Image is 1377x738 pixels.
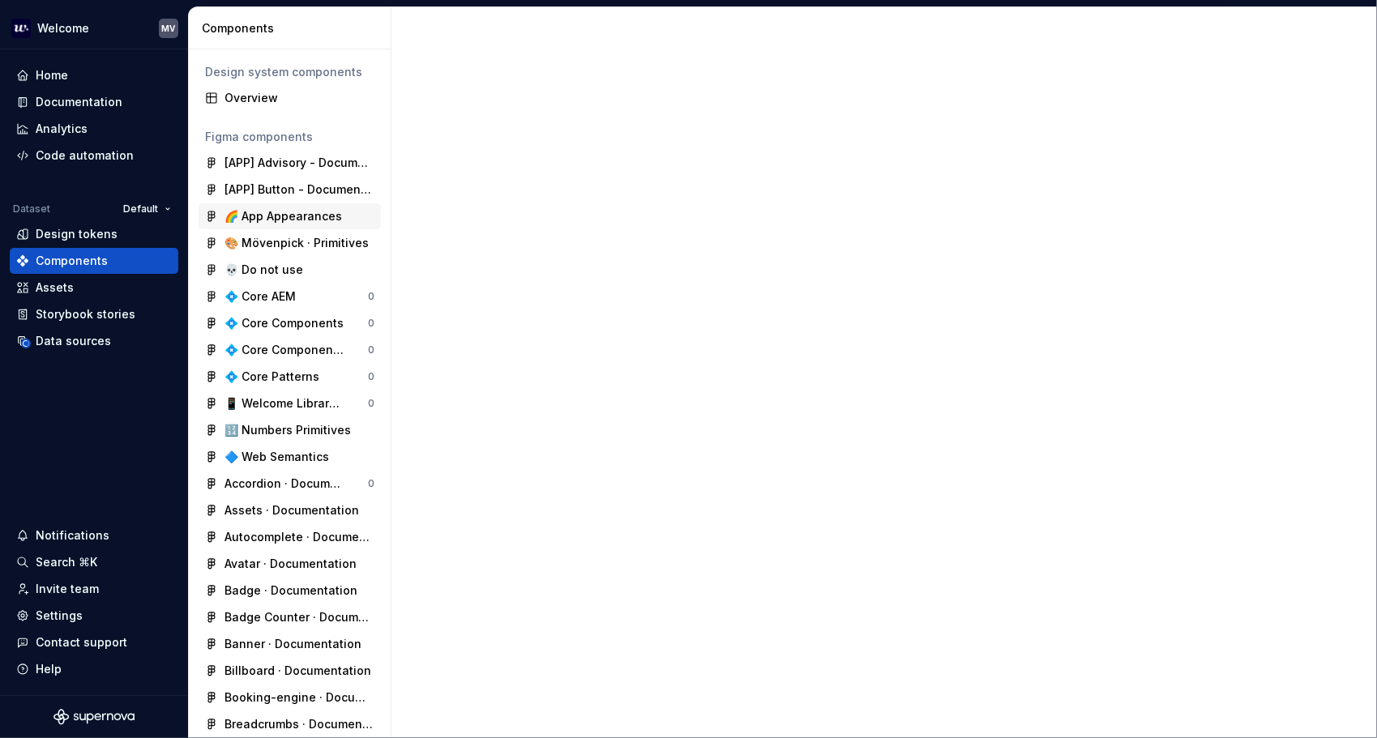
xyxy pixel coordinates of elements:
[199,310,381,336] a: 💠 Core Components0
[10,629,178,655] button: Contact support
[10,89,178,115] a: Documentation
[13,203,50,215] div: Dataset
[202,20,384,36] div: Components
[225,208,342,224] div: 🌈 App Appearances
[225,262,303,278] div: 💀 Do not use
[225,235,369,251] div: 🎨 Mövenpick · Primitives
[36,581,99,597] div: Invite team
[10,275,178,301] a: Assets
[36,226,118,242] div: Design tokens
[37,20,89,36] div: Welcome
[225,689,374,706] div: Booking-engine · Documentation
[225,395,345,412] div: 📱 Welcome Library [App]
[225,90,374,106] div: Overview
[36,527,109,544] div: Notifications
[10,523,178,548] button: Notifications
[10,248,178,274] a: Components
[225,502,359,518] div: Assets · Documentation
[368,317,374,330] div: 0
[199,150,381,176] a: [APP] Advisory - Documentation
[36,661,62,677] div: Help
[205,64,374,80] div: Design system components
[225,288,296,305] div: 💠 Core AEM
[199,711,381,737] a: Breadcrumbs · Documentation
[199,658,381,684] a: Billboard · Documentation
[162,22,176,35] div: MV
[199,284,381,309] a: 💠 Core AEM0
[225,449,329,465] div: 🔷 Web Semantics
[225,315,344,331] div: 💠 Core Components
[199,230,381,256] a: 🎨 Mövenpick · Primitives
[225,609,374,625] div: Badge Counter · Documentation
[225,476,345,492] div: Accordion · Documentation
[225,663,371,679] div: Billboard · Documentation
[199,524,381,550] a: Autocomplete · Documentation
[36,67,68,83] div: Home
[199,417,381,443] a: 🔢 Numbers Primitives
[225,342,345,358] div: 💠 Core Components [APP]
[199,444,381,470] a: 🔷 Web Semantics
[199,471,381,497] a: Accordion · Documentation0
[225,529,374,545] div: Autocomplete · Documentation
[10,143,178,169] a: Code automation
[10,603,178,629] a: Settings
[36,608,83,624] div: Settings
[199,604,381,630] a: Badge Counter · Documentation
[199,578,381,604] a: Badge · Documentation
[368,343,374,356] div: 0
[225,716,374,732] div: Breadcrumbs · Documentation
[199,685,381,710] a: Booking-engine · Documentation
[10,656,178,682] button: Help
[368,477,374,490] div: 0
[225,422,351,438] div: 🔢 Numbers Primitives
[368,397,374,410] div: 0
[36,279,74,296] div: Assets
[10,301,178,327] a: Storybook stories
[225,369,319,385] div: 💠 Core Patterns
[199,364,381,390] a: 💠 Core Patterns0
[36,306,135,322] div: Storybook stories
[36,554,97,570] div: Search ⌘K
[199,631,381,657] a: Banner · Documentation
[199,203,381,229] a: 🌈 App Appearances
[199,497,381,523] a: Assets · Documentation
[225,155,374,171] div: [APP] Advisory - Documentation
[3,11,185,45] button: WelcomeMV
[199,337,381,363] a: 💠 Core Components [APP]0
[11,19,31,38] img: 605a6a57-6d48-4b1b-b82b-b0bc8b12f237.png
[225,636,361,652] div: Banner · Documentation
[225,181,374,198] div: [APP] Button - Documentation
[10,62,178,88] a: Home
[205,129,374,145] div: Figma components
[199,257,381,283] a: 💀 Do not use
[36,121,88,137] div: Analytics
[199,177,381,203] a: [APP] Button - Documentation
[225,556,357,572] div: Avatar · Documentation
[123,203,158,215] span: Default
[53,709,135,725] svg: Supernova Logo
[368,370,374,383] div: 0
[36,634,127,651] div: Contact support
[36,253,108,269] div: Components
[10,549,178,575] button: Search ⌘K
[199,390,381,416] a: 📱 Welcome Library [App]0
[10,116,178,142] a: Analytics
[10,328,178,354] a: Data sources
[10,221,178,247] a: Design tokens
[225,582,357,599] div: Badge · Documentation
[368,290,374,303] div: 0
[36,147,134,164] div: Code automation
[199,85,381,111] a: Overview
[10,576,178,602] a: Invite team
[199,551,381,577] a: Avatar · Documentation
[36,94,122,110] div: Documentation
[36,333,111,349] div: Data sources
[116,198,178,220] button: Default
